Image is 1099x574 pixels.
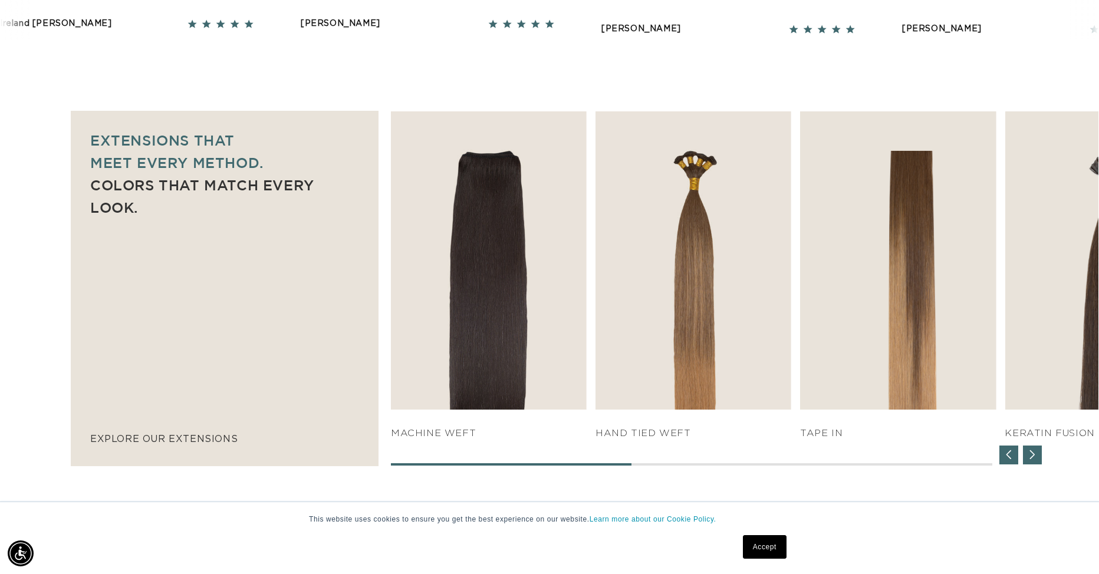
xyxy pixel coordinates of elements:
[90,431,359,448] p: explore our extensions
[590,515,716,523] a: Learn more about our Cookie Policy.
[999,446,1018,464] div: Previous slide
[743,535,787,559] a: Accept
[595,427,791,440] h4: HAND TIED WEFT
[297,17,376,31] div: [PERSON_NAME]
[90,129,359,151] p: Extensions that
[391,427,587,440] h4: Machine Weft
[391,111,587,440] div: 2 / 7
[8,540,34,566] div: Accessibility Menu
[595,111,791,440] div: 3 / 7
[1023,446,1042,464] div: Next slide
[800,427,996,440] h4: TAPE IN
[90,174,359,219] p: Colors that match every look.
[597,22,677,37] div: [PERSON_NAME]
[800,111,996,440] div: 4 / 7
[309,514,790,524] p: This website uses cookies to ensure you get the best experience on our website.
[1040,517,1099,574] iframe: Chat Widget
[898,22,978,37] div: [PERSON_NAME]
[90,151,359,174] p: meet every method.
